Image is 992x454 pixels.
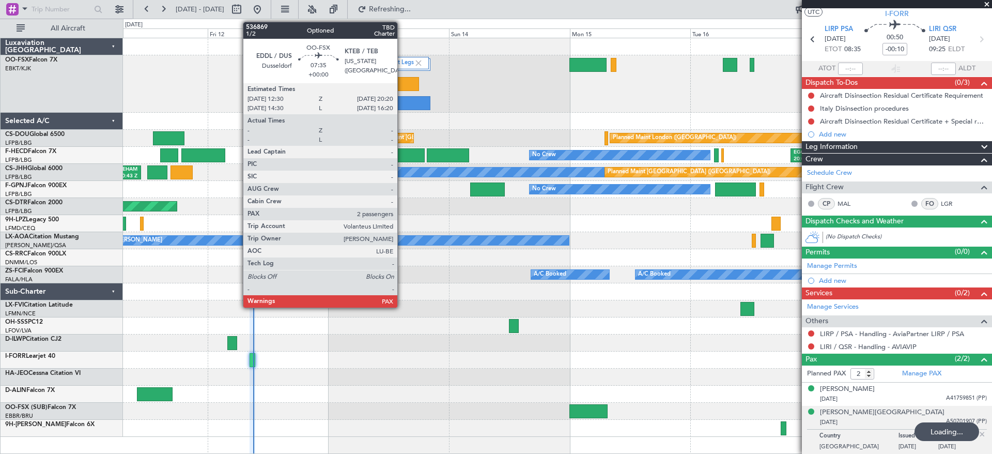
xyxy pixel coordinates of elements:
[27,25,109,32] span: All Aircraft
[5,165,27,172] span: CS-JHH
[5,421,95,428] a: 9H-[PERSON_NAME]Falcon 6X
[5,370,28,376] span: HA-JEO
[898,443,938,453] p: [DATE]
[115,166,137,173] div: EHAM
[90,233,162,248] div: No Crew [PERSON_NAME]
[929,44,946,55] span: 09:25
[5,268,63,274] a: ZS-FCIFalcon 900EX
[5,217,26,223] span: 9H-LPZ
[805,141,858,153] span: Leg Information
[825,24,853,35] span: LIRP PSA
[11,20,112,37] button: All Aircraft
[902,369,941,379] a: Manage PAX
[805,287,832,299] span: Services
[638,267,671,282] div: A/C Booked
[820,117,987,126] div: Aircraft Disinsection Residual Certificate + Special request
[820,384,875,395] div: [PERSON_NAME]
[5,200,27,206] span: CS-DTR
[955,246,970,257] span: (0/0)
[898,432,938,443] p: Issued
[32,2,91,17] input: Trip Number
[5,131,29,138] span: CS-DOU
[5,310,36,317] a: LFMN/NCE
[5,200,63,206] a: CS-DTRFalcon 2000
[938,443,978,453] p: [DATE]
[532,181,556,197] div: No Crew
[820,329,964,338] a: LIRP / PSA - Handling - AviaPartner LIRP / PSA
[887,33,903,43] span: 00:50
[5,183,67,189] a: F-GPNJFalcon 900EX
[807,302,859,312] a: Manage Services
[948,44,965,55] span: ELDT
[5,65,31,72] a: EBKT/KJK
[5,148,28,155] span: F-HECD
[380,59,414,68] label: 3 Flight Legs
[5,131,65,138] a: CS-DOUGlobal 6500
[690,28,811,38] div: Tue 16
[820,342,917,351] a: LIRI / QSR - Handling - AVIAVIP
[941,199,964,208] a: LGR
[5,404,76,411] a: OO-FSX (SUB)Falcon 7X
[329,28,450,38] div: Sat 13
[819,276,987,285] div: Add new
[820,407,944,418] div: [PERSON_NAME][GEOGRAPHIC_DATA]
[955,353,970,364] span: (2/2)
[5,57,29,63] span: OO-FSX
[820,91,983,100] div: Aircraft Disinsection Residual Certificate Requirement
[5,387,55,394] a: D-ALINFalcon 7X
[818,198,835,209] div: CP
[5,259,37,266] a: DNMM/LOS
[5,404,48,411] span: OO-FSX (SUB)
[208,28,329,38] div: Fri 12
[342,164,360,180] div: Owner
[449,28,570,38] div: Sun 14
[5,276,33,283] a: FALA/HLA
[534,267,566,282] div: A/C Booked
[5,57,57,63] a: OO-FSXFalcon 7X
[826,233,992,244] div: (No Dispatch Checks)
[805,216,904,228] span: Dispatch Checks and Weather
[613,130,736,146] div: Planned Maint London ([GEOGRAPHIC_DATA])
[5,336,61,342] a: D-ILWPCitation CJ2
[946,394,987,403] span: A41759851 (PP)
[825,44,842,55] span: ETOT
[87,28,208,38] div: Thu 11
[805,354,817,366] span: Pax
[921,198,938,209] div: FO
[958,64,975,74] span: ALDT
[978,430,987,439] img: close
[929,24,956,35] span: LIRI QSR
[805,181,844,193] span: Flight Crew
[5,241,66,249] a: [PERSON_NAME]/QSA
[5,412,33,420] a: EBBR/BRU
[807,168,852,178] a: Schedule Crew
[5,370,81,376] a: HA-JEOCessna Citation VI
[818,64,835,74] span: ATOT
[805,154,823,165] span: Crew
[5,173,32,181] a: LFPB/LBG
[820,395,838,403] span: [DATE]
[5,319,28,325] span: OH-SSS
[5,327,32,335] a: LFOV/LVA
[353,1,415,18] button: Refreshing...
[125,21,143,29] div: [DATE]
[819,130,987,139] div: Add new
[5,190,32,198] a: LFPB/LBG
[5,234,79,240] a: LX-AOACitation Mustang
[5,217,59,223] a: 9H-LPZLegacy 500
[946,417,987,426] span: A50701907 (PP)
[794,149,814,156] div: EGGW
[819,443,898,453] p: [GEOGRAPHIC_DATA]
[5,234,29,240] span: LX-AOA
[115,173,137,180] div: 10:43 Z
[176,5,224,14] span: [DATE] - [DATE]
[807,369,846,379] label: Planned PAX
[819,432,898,443] p: Country
[414,58,423,68] img: gray-close.svg
[5,336,26,342] span: D-ILWP
[844,44,861,55] span: 08:35
[5,319,43,325] a: OH-SSSPC12
[955,287,970,298] span: (0/2)
[5,251,27,257] span: CS-RRC
[5,302,24,308] span: LX-FVI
